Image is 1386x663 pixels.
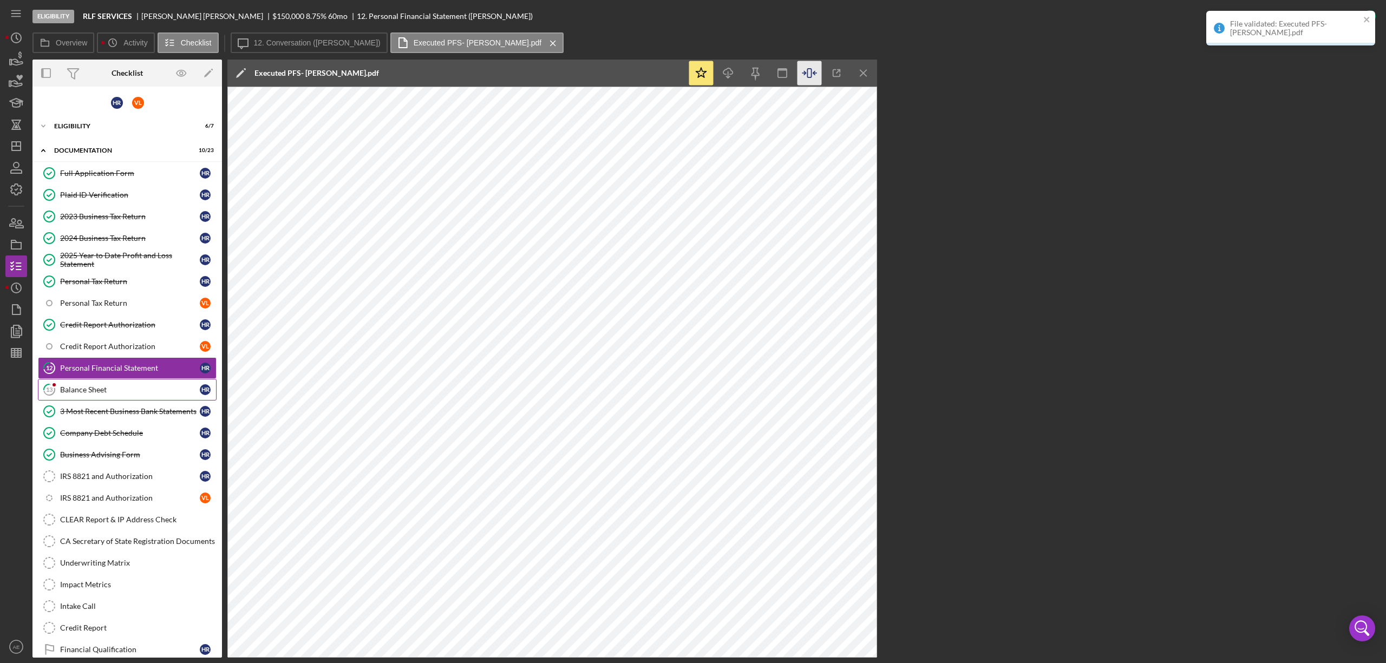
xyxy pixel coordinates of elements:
a: 2023 Business Tax ReturnHR [38,206,217,227]
tspan: 13 [46,386,53,393]
button: Overview [32,32,94,53]
div: Credit Report Authorization [60,320,200,329]
div: Underwriting Matrix [60,559,216,567]
div: File validated: Executed PFS- [PERSON_NAME].pdf [1230,19,1360,37]
div: Financial Qualification [60,645,200,654]
label: 12. Conversation ([PERSON_NAME]) [254,38,381,47]
div: Personal Tax Return [60,277,200,286]
button: Activity [97,32,154,53]
button: Checklist [158,32,219,53]
a: CLEAR Report & IP Address Check [38,509,217,530]
div: 8.75 % [306,12,326,21]
div: 12. Personal Financial Statement ([PERSON_NAME]) [357,12,533,21]
button: AE [5,636,27,658]
a: 2025 Year to Date Profit and Loss StatementHR [38,249,217,271]
a: Company Debt ScheduleHR [38,422,217,444]
div: 10 / 23 [194,147,214,154]
div: [PERSON_NAME] [PERSON_NAME] [141,12,272,21]
div: V L [200,298,211,308]
div: H R [200,319,211,330]
div: Full Application Form [60,169,200,178]
div: Personal Tax Return [60,299,200,307]
a: Impact Metrics [38,574,217,595]
a: Intake Call [38,595,217,617]
div: Open Intercom Messenger [1349,615,1375,641]
div: 2024 Business Tax Return [60,234,200,242]
div: H R [200,233,211,244]
div: H R [200,211,211,222]
a: Business Advising FormHR [38,444,217,465]
div: Checklist [112,69,143,77]
div: CA Secretary of State Registration Documents [60,537,216,546]
label: Activity [123,38,147,47]
tspan: 12 [46,364,53,371]
button: Executed PFS- [PERSON_NAME].pdf [390,32,564,53]
a: Personal Tax ReturnVL [38,292,217,314]
a: IRS 8821 and AuthorizationHR [38,465,217,487]
div: 2023 Business Tax Return [60,212,200,221]
div: Intake Call [60,602,216,611]
div: Plaid ID Verification [60,191,200,199]
button: 12. Conversation ([PERSON_NAME]) [231,32,388,53]
label: Executed PFS- [PERSON_NAME].pdf [414,38,542,47]
div: IRS 8821 and Authorization [60,494,200,502]
div: Eligibility [32,10,74,23]
div: IRS 8821 and Authorization [60,472,200,481]
text: AE [13,644,20,650]
a: Plaid ID VerificationHR [38,184,217,206]
div: Eligibility [54,123,187,129]
a: Financial QualificationHR [38,639,217,660]
a: Underwriting Matrix [38,552,217,574]
div: H R [200,406,211,417]
span: $150,000 [272,11,304,21]
a: 3 Most Recent Business Bank StatementsHR [38,401,217,422]
div: 60 mo [328,12,348,21]
a: Personal Tax ReturnHR [38,271,217,292]
div: H R [200,168,211,179]
div: CLEAR Report & IP Address Check [60,515,216,524]
div: H R [200,276,211,287]
a: CA Secretary of State Registration Documents [38,530,217,552]
button: Complete [1313,5,1381,27]
a: IRS 8821 and AuthorizationVL [38,487,217,509]
a: Credit Report AuthorizationHR [38,314,217,336]
div: Complete [1324,5,1356,27]
div: H R [200,254,211,265]
a: 12Personal Financial StatementHR [38,357,217,379]
div: H R [200,471,211,482]
label: Checklist [181,38,212,47]
div: H R [200,189,211,200]
div: Personal Financial Statement [60,364,200,372]
a: Full Application FormHR [38,162,217,184]
div: V L [132,97,144,109]
div: 6 / 7 [194,123,214,129]
a: 13Balance SheetHR [38,379,217,401]
div: Impact Metrics [60,580,216,589]
a: Credit Report [38,617,217,639]
div: V L [200,493,211,503]
a: Credit Report AuthorizationVL [38,336,217,357]
div: V L [200,341,211,352]
div: 3 Most Recent Business Bank Statements [60,407,200,416]
div: Credit Report Authorization [60,342,200,351]
div: Credit Report [60,623,216,632]
div: H R [111,97,123,109]
div: H R [200,449,211,460]
div: Business Advising Form [60,450,200,459]
div: H R [200,384,211,395]
div: H R [200,428,211,438]
button: close [1363,15,1371,25]
b: RLF SERVICES [83,12,132,21]
div: Company Debt Schedule [60,429,200,437]
div: 2025 Year to Date Profit and Loss Statement [60,251,200,268]
div: H R [200,363,211,373]
div: Balance Sheet [60,385,200,394]
div: H R [200,644,211,655]
div: Executed PFS- [PERSON_NAME].pdf [254,69,379,77]
a: 2024 Business Tax ReturnHR [38,227,217,249]
div: Documentation [54,147,187,154]
label: Overview [56,38,87,47]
